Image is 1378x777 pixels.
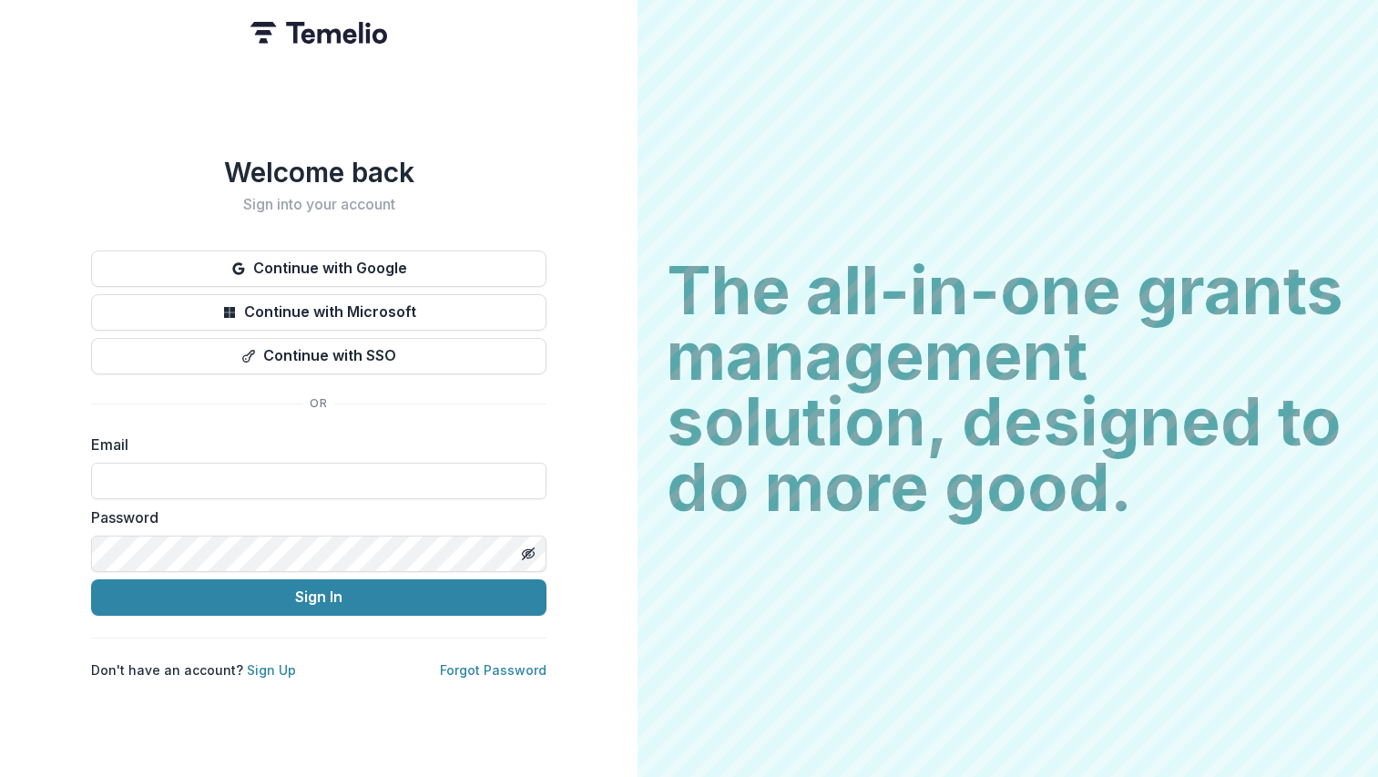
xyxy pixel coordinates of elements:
a: Sign Up [247,662,296,678]
button: Toggle password visibility [514,539,543,568]
button: Continue with Google [91,250,546,287]
label: Password [91,506,536,528]
h2: Sign into your account [91,196,546,213]
p: Don't have an account? [91,660,296,680]
button: Sign In [91,579,546,616]
button: Continue with Microsoft [91,294,546,331]
label: Email [91,434,536,455]
img: Temelio [250,22,387,44]
a: Forgot Password [440,662,546,678]
h1: Welcome back [91,156,546,189]
button: Continue with SSO [91,338,546,374]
